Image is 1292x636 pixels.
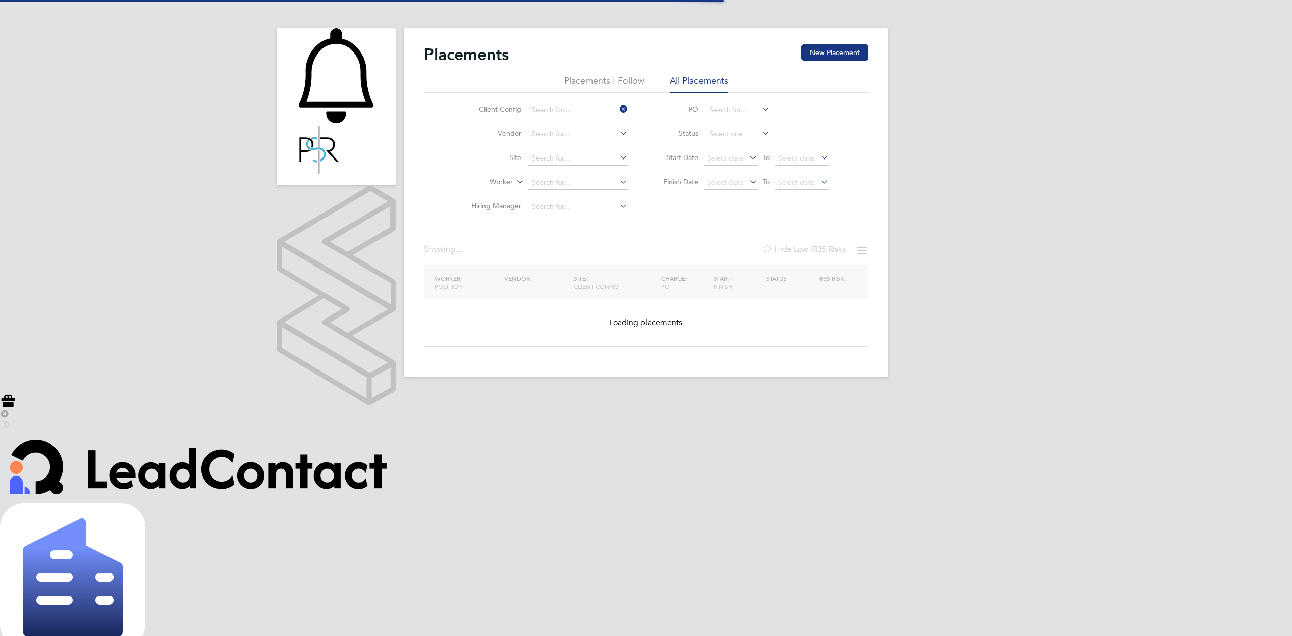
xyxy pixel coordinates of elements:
[707,153,743,163] span: Select date
[564,75,644,93] li: Placements I Follow
[707,178,743,187] span: Select date
[653,104,698,114] label: PO
[455,244,461,254] span: ...
[455,177,513,187] label: Worker
[528,200,628,214] input: Search for...
[277,28,396,185] nav: Main navigation
[706,127,770,141] input: Select one
[528,151,628,166] input: Search for...
[528,176,628,190] input: Search for...
[778,153,815,163] span: Select date
[463,129,521,138] label: Vendor
[528,127,628,141] input: Search for...
[463,201,521,210] label: Hiring Manager
[424,44,509,65] h2: Placements
[463,153,521,162] label: Site
[528,103,628,117] input: Search for...
[762,244,846,254] label: Hide Low IR35 Risks
[653,177,698,186] label: Finish Date
[706,103,770,117] input: Search for...
[760,151,773,164] span: To
[653,129,698,138] label: Status
[760,175,773,188] span: To
[463,104,521,114] label: Client Config
[653,153,698,162] label: Start Date
[424,244,463,255] div: Showing
[670,75,728,93] li: All Placements
[289,123,350,177] img: psrsolutions-logo-retina.png
[801,44,868,61] button: New Placement
[778,178,815,187] span: Select date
